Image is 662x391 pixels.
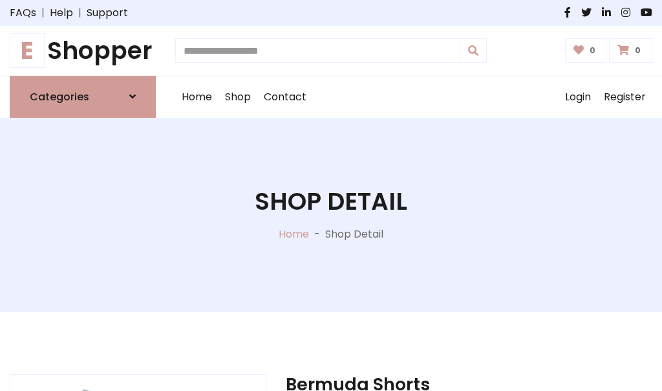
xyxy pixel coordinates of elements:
a: Login [559,76,597,118]
a: Home [279,227,309,241]
span: | [73,5,87,21]
a: EShopper [10,36,156,65]
span: 0 [586,45,599,56]
a: 0 [609,38,652,63]
h6: Categories [30,91,89,103]
a: Contact [257,76,313,118]
a: Home [175,76,219,118]
span: | [36,5,50,21]
span: E [10,33,45,68]
a: Register [597,76,652,118]
a: 0 [565,38,607,63]
a: Shop [219,76,257,118]
p: - [309,227,325,242]
span: 0 [632,45,644,56]
a: Categories [10,76,156,118]
a: FAQs [10,5,36,21]
a: Help [50,5,73,21]
h1: Shopper [10,36,156,65]
h1: Shop Detail [255,187,407,216]
p: Shop Detail [325,227,383,242]
a: Support [87,5,128,21]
